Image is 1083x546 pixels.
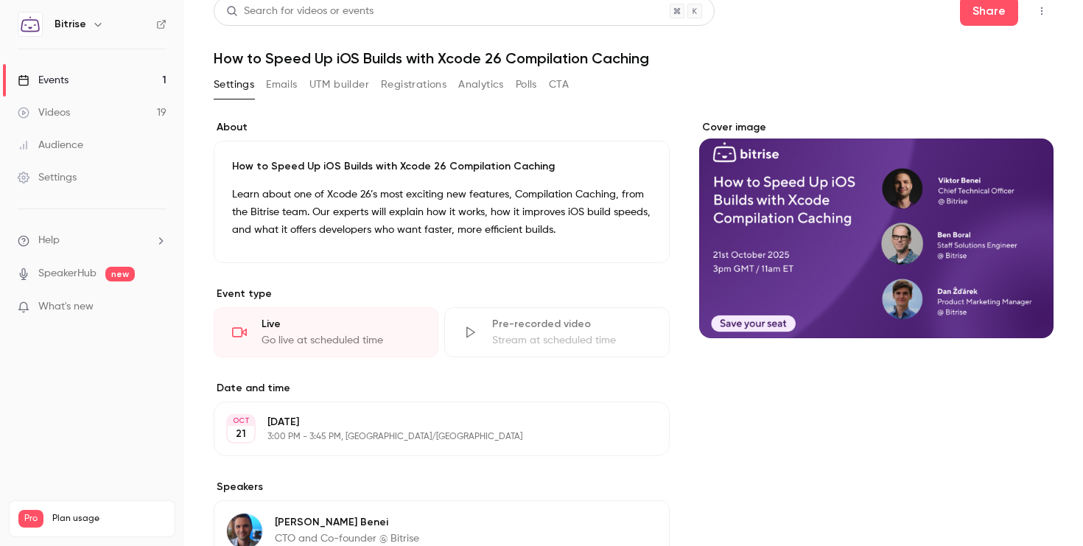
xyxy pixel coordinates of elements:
[232,186,651,239] p: Learn about one of Xcode 26’s most exciting new features, Compilation Caching, from the Bitrise t...
[699,120,1054,135] label: Cover image
[149,301,167,314] iframe: Noticeable Trigger
[309,73,369,97] button: UTM builder
[214,381,670,396] label: Date and time
[214,480,670,494] label: Speakers
[214,49,1054,67] h1: How to Speed Up iOS Builds with Xcode 26 Compilation Caching
[516,73,537,97] button: Polls
[444,307,669,357] div: Pre-recorded videoStream at scheduled time
[236,427,246,441] p: 21
[214,73,254,97] button: Settings
[549,73,569,97] button: CTA
[275,515,419,530] p: [PERSON_NAME] Benei
[214,120,670,135] label: About
[492,333,651,348] div: Stream at scheduled time
[18,170,77,185] div: Settings
[18,510,43,528] span: Pro
[267,431,592,443] p: 3:00 PM - 3:45 PM, [GEOGRAPHIC_DATA]/[GEOGRAPHIC_DATA]
[492,317,651,332] div: Pre-recorded video
[18,13,42,36] img: Bitrise
[275,531,419,546] p: CTO and Co-founder @ Bitrise
[232,159,651,174] p: How to Speed Up iOS Builds with Xcode 26 Compilation Caching
[267,415,592,430] p: [DATE]
[105,267,135,281] span: new
[262,333,420,348] div: Go live at scheduled time
[38,233,60,248] span: Help
[214,307,438,357] div: LiveGo live at scheduled time
[18,105,70,120] div: Videos
[55,17,86,32] h6: Bitrise
[228,416,254,426] div: OCT
[458,73,504,97] button: Analytics
[18,233,167,248] li: help-dropdown-opener
[38,299,94,315] span: What's new
[266,73,297,97] button: Emails
[18,73,69,88] div: Events
[52,513,166,525] span: Plan usage
[226,4,374,19] div: Search for videos or events
[699,120,1054,338] section: Cover image
[18,138,83,153] div: Audience
[381,73,446,97] button: Registrations
[38,266,97,281] a: SpeakerHub
[214,287,670,301] p: Event type
[262,317,420,332] div: Live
